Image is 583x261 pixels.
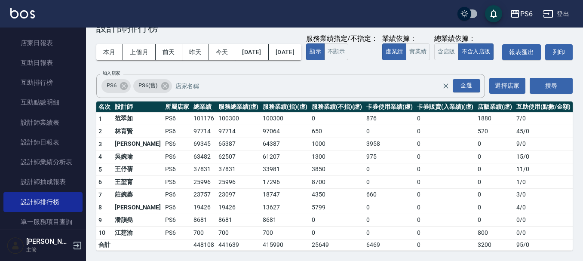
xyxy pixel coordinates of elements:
td: 0 [364,201,415,214]
td: 19426 [191,201,216,214]
td: 63482 [191,150,216,163]
td: PS6 [163,138,191,150]
td: 700 [261,227,310,240]
th: 名次 [96,101,113,113]
td: 0 [415,188,476,201]
td: 江莛渝 [113,227,163,240]
th: 服務總業績(虛) [216,101,261,113]
span: 2 [98,128,102,135]
button: 報表匯出 [502,44,541,60]
td: 0 [364,163,415,176]
td: 17296 [261,176,310,189]
td: 8700 [310,176,364,189]
td: 3958 [364,138,415,150]
td: 9 / 0 [514,138,573,150]
img: Logo [10,8,35,18]
td: PS6 [163,188,191,201]
td: 1880 [476,112,514,125]
td: 441639 [216,239,261,250]
td: 0 [415,138,476,150]
td: 0 [415,150,476,163]
a: 店家日報表 [3,33,83,53]
button: 虛業績 [382,43,406,60]
td: 0 [415,227,476,240]
td: 0 [415,201,476,214]
td: 0 [364,176,415,189]
a: 設計師抽成報表 [3,172,83,192]
td: PS6 [163,227,191,240]
td: 69345 [191,138,216,150]
td: 4 / 0 [514,201,573,214]
td: 6469 [364,239,415,250]
button: 上個月 [123,44,156,60]
td: 0 [415,112,476,125]
td: 0 [364,227,415,240]
div: PS6 [101,79,131,93]
td: PS6 [163,214,191,227]
td: 23097 [216,188,261,201]
button: 登出 [540,6,573,22]
button: 含店販 [434,43,458,60]
td: 448108 [191,239,216,250]
h3: 設計師排行榜 [96,22,573,34]
td: 45 / 0 [514,125,573,138]
td: 吳婉瑜 [113,150,163,163]
a: 互助點數明細 [3,92,83,112]
a: 設計師日報表 [3,132,83,152]
span: 7 [98,191,102,198]
td: 100300 [261,112,310,125]
td: [PERSON_NAME] [113,201,163,214]
div: 服務業績指定/不指定： [306,34,378,43]
td: 0 [476,201,514,214]
td: 合計 [96,239,113,250]
span: 4 [98,153,102,160]
td: 1000 [310,138,364,150]
span: 3 [98,141,102,147]
button: 前天 [156,44,182,60]
td: 潘韻堯 [113,214,163,227]
span: PS6 [101,81,122,90]
td: 8681 [216,214,261,227]
div: 業績依據： [382,34,430,43]
span: PS6(舊) [133,81,163,90]
td: PS6 [163,125,191,138]
td: 700 [216,227,261,240]
td: 7 / 0 [514,112,573,125]
th: 卡券販賣(入業績)(虛) [415,101,476,113]
button: Clear [440,80,452,92]
a: 設計師排行榜 [3,192,83,212]
td: 23757 [191,188,216,201]
td: 100300 [216,112,261,125]
td: 97714 [216,125,261,138]
td: 0 [364,214,415,227]
td: 0 [310,227,364,240]
td: 876 [364,112,415,125]
td: 0 [364,125,415,138]
td: 25649 [310,239,364,250]
td: 0 [415,163,476,176]
th: 所屬店家 [163,101,191,113]
label: 加入店家 [102,70,120,77]
p: 主管 [26,246,70,254]
th: 服務業績(不指)(虛) [310,101,364,113]
td: 林育賢 [113,125,163,138]
button: 實業績 [406,43,430,60]
td: 0 [476,176,514,189]
td: PS6 [163,163,191,176]
td: 650 [310,125,364,138]
td: 95 / 0 [514,239,573,250]
td: 0 [476,150,514,163]
td: 4350 [310,188,364,201]
td: 1300 [310,150,364,163]
div: PS6(舊) [133,79,172,93]
button: 搜尋 [530,78,573,94]
td: 0 [476,163,514,176]
span: 5 [98,166,102,173]
td: 97064 [261,125,310,138]
th: 服務業績(指)(虛) [261,101,310,113]
td: 25996 [216,176,261,189]
td: 61207 [261,150,310,163]
td: 97714 [191,125,216,138]
a: 單一服務項目查詢 [3,212,83,232]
